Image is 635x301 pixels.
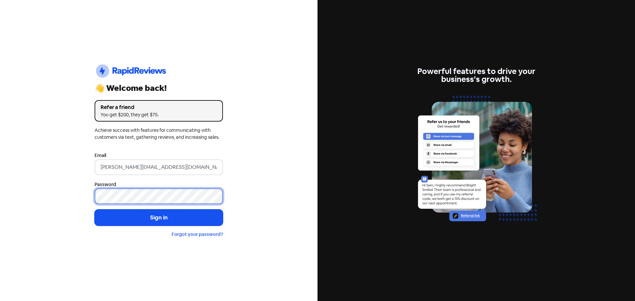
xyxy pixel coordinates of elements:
[172,231,223,237] a: Forgot your password?
[95,159,223,175] input: Enter your email address...
[412,91,540,234] img: referrals
[95,209,223,226] button: Sign in
[95,84,223,92] div: 👋 Welcome back!
[95,181,116,188] label: Password
[95,127,223,141] div: Achieve success with features for communicating with customers via text, gathering reviews, and i...
[412,67,540,83] div: Powerful features to drive your business's growth.
[101,111,217,118] div: You get $200, they get $75.
[95,152,106,159] label: Email
[101,103,217,111] div: Refer a friend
